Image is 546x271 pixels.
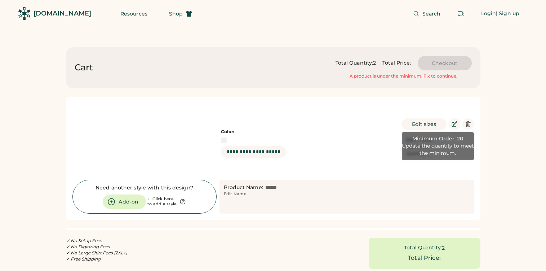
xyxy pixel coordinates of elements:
[442,245,445,251] div: 2
[34,9,91,18] div: [DOMAIN_NAME]
[348,73,460,79] div: A product is under the minimum. Fix to continue.
[449,118,460,130] button: Edit Product
[418,56,472,70] button: Checkout
[66,244,110,249] em: ✓ No Digitizing Fees
[422,11,441,16] span: Search
[462,118,474,130] button: Delete
[160,6,201,21] button: Shop
[454,6,468,21] button: Retrieve an order
[402,118,447,130] button: Edit sizes
[169,11,183,16] span: Shop
[147,197,177,207] div: ← Click here to add a style
[96,184,193,192] div: Need another style with this design?
[412,135,463,143] div: Minimum Order: 20
[75,62,93,73] div: Cart
[373,60,376,67] div: 2
[336,60,373,67] div: Total Quantity:
[18,7,31,20] img: Rendered Logo - Screens
[404,244,442,252] div: Total Quantity:
[408,254,441,262] div: Total Price:
[103,194,146,209] button: Add-on
[66,256,101,262] em: ✓ Free Shipping
[112,6,156,21] button: Resources
[224,191,247,197] div: Edit Name
[221,129,234,134] strong: Color:
[402,143,474,157] div: Update the quantity to meet the minimum.
[481,10,496,17] div: Login
[66,238,102,243] em: ✓ No Setup Fees
[66,250,127,255] em: ✓ No Large Shirt Fees (2XL+)
[404,6,449,21] button: Search
[496,10,519,17] div: | Sign up
[145,103,217,175] img: yH5BAEAAAAALAAAAAABAAEAAAIBRAA7
[224,184,263,191] div: Product Name:
[72,103,145,175] img: yH5BAEAAAAALAAAAAABAAEAAAIBRAA7
[382,60,411,67] div: Total Price:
